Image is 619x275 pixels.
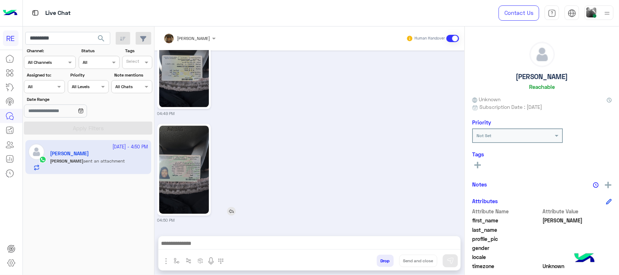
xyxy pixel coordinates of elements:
span: timezone [472,262,541,270]
span: Unknown [472,95,500,103]
span: locale [472,253,541,261]
span: Attribute Value [543,208,612,215]
span: Unknown [543,262,612,270]
div: Select [125,58,139,66]
img: tab [568,9,576,17]
button: search [92,32,110,48]
div: RE [3,30,18,46]
label: Channel: [27,48,75,54]
label: Date Range [27,96,108,103]
h6: Tags [472,151,612,157]
button: Trigger scenario [183,255,195,267]
span: Subscription Date : [DATE] [479,103,542,111]
label: Tags [125,48,152,54]
button: Drop [377,255,394,267]
h6: Notes [472,181,487,188]
img: select flow [174,258,179,264]
p: Live Chat [45,8,71,18]
span: null [543,244,612,252]
img: 635989036016144.jpg [159,19,209,107]
a: tab [545,5,559,21]
img: send attachment [162,257,170,266]
span: Attribute Name [472,208,541,215]
img: reply [227,207,236,216]
img: Trigger scenario [186,258,191,264]
img: create order [198,258,203,264]
span: مريم [543,217,612,224]
label: Assigned to: [27,72,64,78]
img: defaultAdmin.png [530,42,554,67]
label: Note mentions [114,72,152,78]
button: create order [195,255,207,267]
button: select flow [171,255,183,267]
img: 804689832497703.jpg [159,126,209,214]
h6: Reachable [529,83,555,90]
img: userImage [586,7,597,17]
b: Not Set [476,133,491,138]
img: add [605,182,611,188]
img: send voice note [207,257,215,266]
a: Contact Us [499,5,539,21]
button: Send and close [399,255,437,267]
span: search [97,34,106,43]
img: send message [447,257,454,264]
button: Apply Filters [24,122,152,135]
small: 04:49 PM [157,111,175,116]
span: null [543,253,612,261]
img: notes [593,182,599,188]
h5: [PERSON_NAME] [516,73,568,81]
span: [PERSON_NAME] [177,36,210,41]
img: profile [603,9,612,18]
small: Human Handover [414,36,445,41]
img: tab [31,8,40,17]
small: 04:50 PM [157,217,175,223]
h6: Attributes [472,198,498,204]
span: gender [472,244,541,252]
label: Status [81,48,119,54]
h6: Priority [472,119,491,126]
img: hulul-logo.png [572,246,597,271]
span: profile_pic [472,235,541,243]
span: first_name [472,217,541,224]
label: Priority [70,72,108,78]
img: Logo [3,5,17,21]
img: make a call [218,258,224,264]
span: last_name [472,226,541,234]
img: tab [548,9,556,17]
